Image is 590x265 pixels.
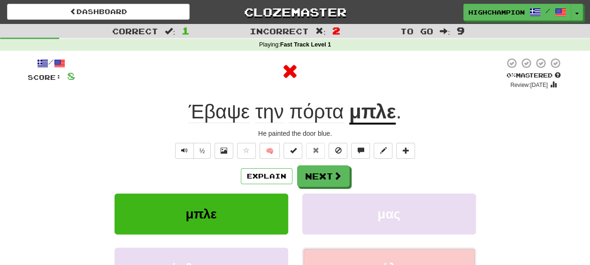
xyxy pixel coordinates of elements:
span: μας [377,207,400,221]
button: Reset to 0% Mastered (alt+r) [306,143,325,159]
button: μας [302,194,476,234]
button: 🧠 [260,143,280,159]
button: μπλε [115,194,288,234]
button: Set this sentence to 100% Mastered (alt+m) [284,143,302,159]
span: 8 [67,70,75,82]
div: Text-to-speech controls [173,143,211,159]
span: / [545,8,550,14]
span: πόρτα [289,101,344,123]
button: ½ [193,143,211,159]
span: : [440,27,450,35]
span: 1 [182,25,190,36]
a: Highchampion / [463,4,571,21]
div: Mastered [505,71,563,80]
strong: Fast Track Level 1 [280,41,331,48]
button: Discuss sentence (alt+u) [351,143,370,159]
button: Explain [241,168,292,184]
div: He painted the door blue. [28,129,563,138]
u: μπλε [349,101,396,125]
span: την [255,101,284,123]
span: Correct [112,26,158,36]
span: 2 [332,25,340,36]
span: To go [400,26,433,36]
button: Play sentence audio (ctl+space) [175,143,194,159]
button: Edit sentence (alt+d) [374,143,392,159]
button: Show image (alt+x) [215,143,233,159]
button: Favorite sentence (alt+f) [237,143,256,159]
button: Ignore sentence (alt+i) [329,143,347,159]
span: μπλε [185,207,216,221]
span: : [165,27,175,35]
span: Έβαψε [189,101,250,123]
small: Review: [DATE] [510,82,548,88]
span: Incorrect [250,26,309,36]
a: Clozemaster [204,4,386,20]
span: : [315,27,326,35]
span: 0 % [506,71,516,79]
button: Add to collection (alt+a) [396,143,415,159]
div: / [28,57,75,69]
span: Highchampion [468,8,525,16]
button: Next [297,165,350,187]
span: . [396,101,401,123]
span: 9 [457,25,465,36]
a: Dashboard [7,4,190,20]
span: Score: [28,73,61,81]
